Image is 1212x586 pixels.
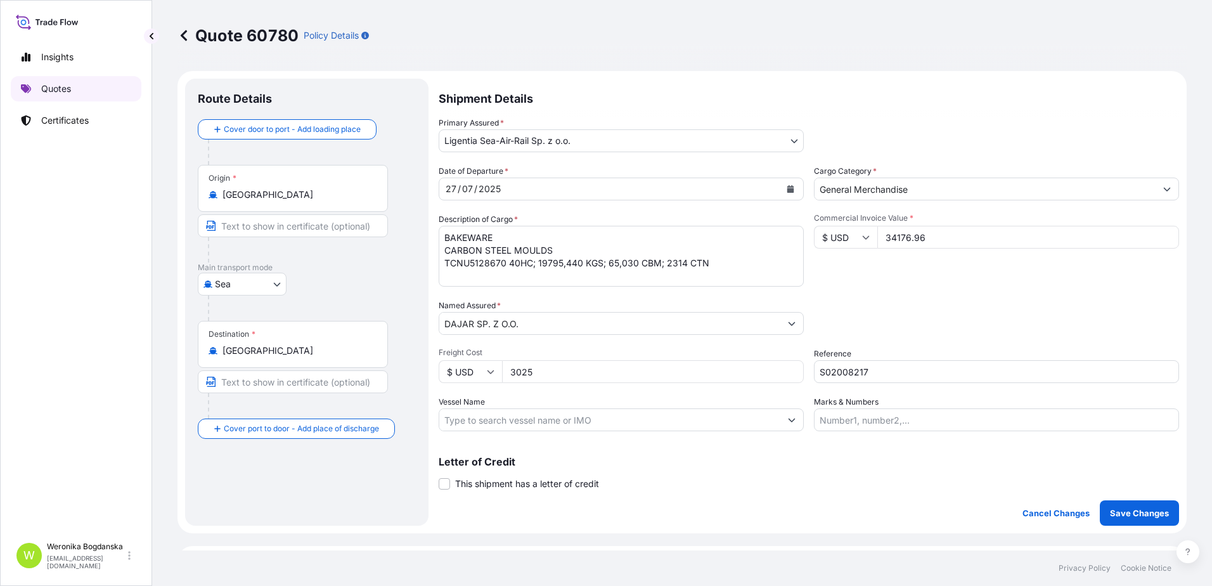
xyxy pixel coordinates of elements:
div: year, [477,181,502,197]
p: Insights [41,51,74,63]
span: Freight Cost [439,348,804,358]
a: Cookie Notice [1121,563,1171,573]
div: / [458,181,461,197]
input: Enter amount [502,360,804,383]
button: Calendar [780,179,801,199]
button: Cover port to door - Add place of discharge [198,419,395,439]
input: Type amount [877,226,1179,249]
span: Commercial Invoice Value [814,213,1179,223]
p: [EMAIL_ADDRESS][DOMAIN_NAME] [47,554,126,570]
span: Ligentia Sea-Air-Rail Sp. z o.o. [444,134,571,147]
div: month, [461,181,474,197]
a: Certificates [11,108,141,133]
button: Select transport [198,273,287,296]
input: Text to appear on certificate [198,214,388,237]
div: Destination [209,329,255,339]
button: Cover door to port - Add loading place [198,119,377,140]
input: Full name [439,312,780,335]
button: Show suggestions [780,312,803,335]
label: Named Assured [439,299,501,312]
button: Save Changes [1100,500,1179,526]
p: Main transport mode [198,263,416,273]
input: Type to search vessel name or IMO [439,408,780,431]
span: Sea [215,278,231,290]
p: Save Changes [1110,507,1169,519]
input: Origin [222,188,372,201]
label: Reference [814,348,851,360]
input: Destination [222,344,372,357]
input: Select a commodity type [815,178,1156,200]
div: Origin [209,173,236,183]
span: W [23,549,35,562]
span: This shipment has a letter of credit [455,478,599,490]
label: Vessel Name [439,396,485,408]
a: Insights [11,44,141,70]
textarea: BAKEWARE CARBON STEEL MOULDS TCNU5128670 40HC; 19795,440 KGS; 65,030 CBM; 2314 CTN [439,226,804,287]
p: Quotes [41,82,71,95]
label: Marks & Numbers [814,396,879,408]
p: Weronika Bogdanska [47,542,126,552]
span: Date of Departure [439,165,508,178]
p: Certificates [41,114,89,127]
p: Policy Details [304,29,359,42]
input: Number1, number2,... [814,408,1179,431]
p: Cancel Changes [1022,507,1090,519]
button: Show suggestions [780,408,803,431]
button: Ligentia Sea-Air-Rail Sp. z o.o. [439,129,804,152]
p: Shipment Details [439,79,1179,117]
p: Quote 60780 [177,25,299,46]
p: Route Details [198,91,272,107]
span: Cover port to door - Add place of discharge [224,422,379,435]
a: Privacy Policy [1059,563,1111,573]
input: Text to appear on certificate [198,370,388,393]
p: Letter of Credit [439,457,1179,467]
div: / [474,181,477,197]
label: Cargo Category [814,165,877,178]
div: day, [444,181,458,197]
label: Description of Cargo [439,213,518,226]
button: Cancel Changes [1012,500,1100,526]
input: Your internal reference [814,360,1179,383]
a: Quotes [11,76,141,101]
button: Show suggestions [1156,178,1178,200]
span: Cover door to port - Add loading place [224,123,361,136]
span: Primary Assured [439,117,504,129]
